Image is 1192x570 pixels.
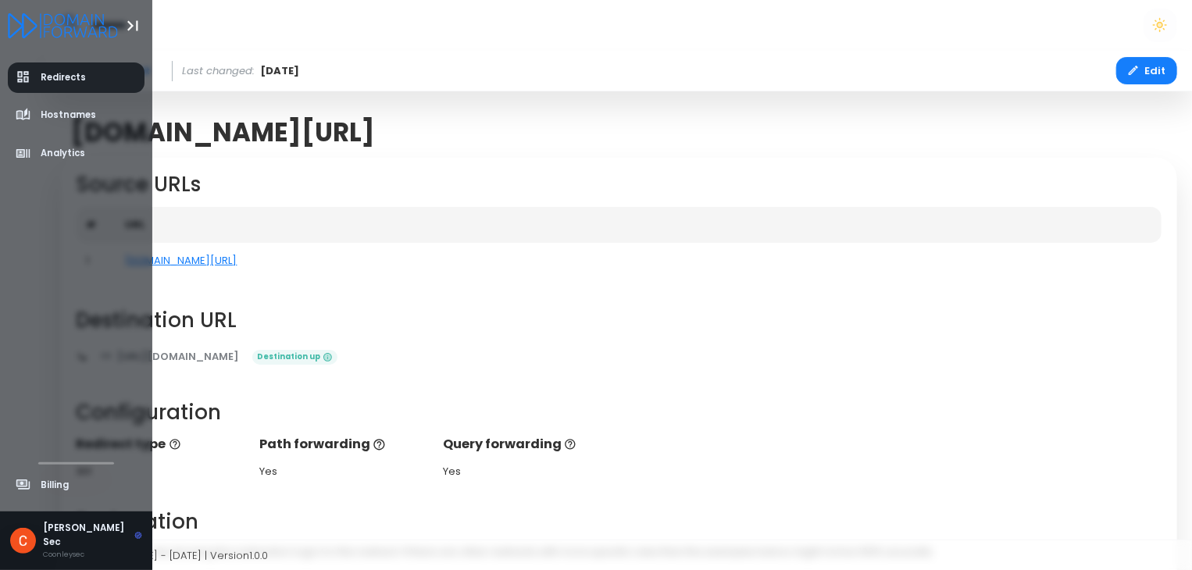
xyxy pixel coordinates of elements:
[61,547,268,562] span: Copyright © [DATE] - [DATE] | Version 1.0.0
[126,253,237,268] a: [DOMAIN_NAME][URL]
[41,71,86,84] span: Redirects
[252,350,337,365] span: Destination up
[43,549,142,560] div: Coonleysec
[43,522,142,549] div: [PERSON_NAME] Sec
[443,435,611,454] p: Query forwarding
[77,435,244,454] p: Redirect type
[10,528,36,554] img: Avatar
[116,207,1162,243] th: URL
[77,308,1162,333] h2: Destination URL
[41,479,69,492] span: Billing
[443,464,611,479] div: Yes
[183,63,255,79] span: Last changed:
[118,11,148,41] button: Toggle Aside
[41,147,85,160] span: Analytics
[71,117,375,148] span: [DOMAIN_NAME][URL]
[1116,57,1177,84] button: Edit
[77,510,1162,534] h2: Explanation
[89,343,251,370] a: [URL][DOMAIN_NAME]
[8,62,145,93] a: Redirects
[260,63,299,79] span: [DATE]
[8,470,145,501] a: Billing
[8,138,145,169] a: Analytics
[77,173,1162,197] h2: Source URLs
[259,435,427,454] p: Path forwarding
[77,464,244,479] div: 301
[8,100,145,130] a: Hostnames
[259,464,427,479] div: Yes
[41,109,96,122] span: Hostnames
[8,14,118,35] a: Logo
[77,401,1162,425] h2: Configuration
